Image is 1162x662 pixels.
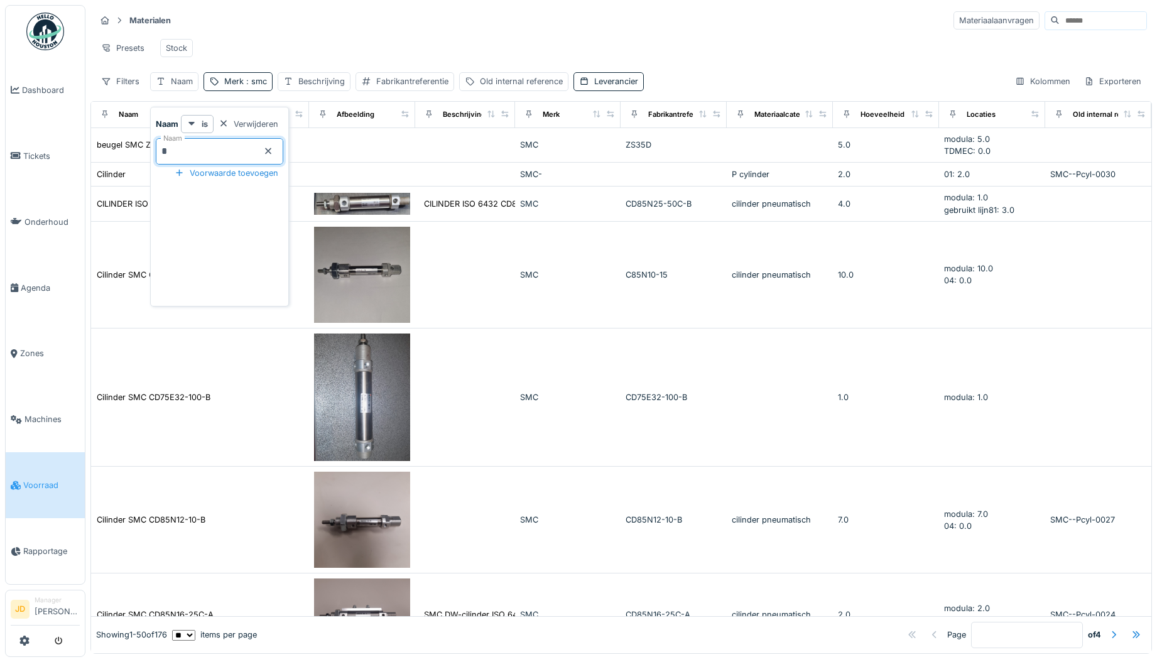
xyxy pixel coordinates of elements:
div: Merk [224,75,267,87]
div: Showing 1 - 50 of 176 [96,629,167,641]
div: Cilinder SMC CD85N12-10-B [97,514,205,526]
div: SMC [520,139,616,151]
div: Naam [119,109,138,120]
strong: of 4 [1088,629,1101,641]
img: Cilinder SMC CD75E32-100-B [314,334,410,462]
div: 1.0 [838,391,934,403]
div: C85N10-15 [626,269,722,281]
div: 2.0 [838,168,934,180]
div: cilinder pneumatisch [732,609,828,621]
div: Cilinder SMC CD85N16-25C-A [97,609,214,621]
div: CD85N16-25C-A [626,609,722,621]
div: cilinder pneumatisch [732,514,828,526]
div: Exporteren [1078,72,1147,90]
label: Naam [161,133,185,144]
span: Zones [20,347,80,359]
span: modula: 7.0 [944,509,988,519]
div: Presets [95,39,150,57]
div: cilinder pneumatisch [732,269,828,281]
div: SMC [520,391,616,403]
div: Filters [95,72,145,90]
span: modula: 1.0 [944,193,988,202]
div: Merk [543,109,560,120]
div: beugel SMC ZS35D [97,139,171,151]
div: Hoeveelheid [861,109,904,120]
div: Manager [35,595,80,605]
span: modula: 2.0 [944,604,990,613]
span: Tickets [23,150,80,162]
div: Verwijderen [214,116,283,133]
div: Beschrijving [298,75,345,87]
div: Leverancier [594,75,638,87]
div: Fabrikantreferentie [648,109,714,120]
span: modula: 5.0 [944,134,990,144]
span: modula: 10.0 [944,264,993,273]
div: Naam [171,75,193,87]
span: modula: 1.0 [944,393,988,402]
div: Old internal reference [480,75,563,87]
span: 01: 2.0 [944,170,970,179]
span: Machines [24,413,80,425]
div: Page [947,629,966,641]
span: gebruikt lijn81: 3.0 [944,205,1014,215]
div: ZS35D [626,139,722,151]
div: SMC--Pcyl-0024 [1050,609,1146,621]
div: 4.0 [838,198,934,210]
span: Onderhoud [24,216,80,228]
div: Materiaalcategorie [754,109,818,120]
span: TDMEC: 0.0 [944,146,991,156]
div: SMC--Pcyl-0030 [1050,168,1146,180]
div: Kolommen [1009,72,1076,90]
div: Fabrikantreferentie [376,75,448,87]
span: Dashboard [22,84,80,96]
span: Agenda [21,282,80,294]
div: Materiaalaanvragen [953,11,1040,30]
div: Afbeelding [337,109,374,120]
div: 2.0 [838,609,934,621]
img: Badge_color-CXgf-gQk.svg [26,13,64,50]
div: items per page [172,629,257,641]
div: CD85N25-50C-B [626,198,722,210]
span: 04: 0.0 [944,521,972,531]
div: CD75E32-100-B [626,391,722,403]
div: Voorwaarde toevoegen [170,165,283,182]
li: JD [11,600,30,619]
div: P cylinder [732,168,828,180]
div: 7.0 [838,514,934,526]
div: SMC- [520,168,616,180]
div: cilinder pneumatisch [732,198,828,210]
div: SMC [520,609,616,621]
img: Cilinder SMC C85N10-15 [314,227,410,323]
div: CD85N12-10-B [626,514,722,526]
div: Cilinder SMC C85N10-15 [97,269,191,281]
strong: Naam [156,118,178,130]
img: Cilinder SMC CD85N16-25C-A [314,578,410,651]
span: Voorraad [23,479,80,491]
img: Cilinder SMC CD85N12-10-B [314,472,410,568]
div: Stock [166,42,187,54]
div: SMC [520,269,616,281]
div: 10.0 [838,269,934,281]
div: SMC DW-cilinder ISO 6432 CD85N16-25C-A - CD85N1... [424,609,642,621]
span: : smc [244,77,267,86]
div: SMC--Pcyl-0027 [1050,514,1146,526]
div: Cilinder SMC CD75E32-100-B [97,391,210,403]
div: SMC [520,514,616,526]
strong: is [202,118,208,130]
div: Beschrijving [443,109,486,120]
div: Old internal reference [1073,109,1148,120]
img: CILINDER ISO 6432 CD85N25-50C-B [314,193,410,215]
div: Cilinder [97,168,126,180]
div: CILINDER ISO 6432 CD85N25-50C-B [97,198,239,210]
span: 04: 0.0 [944,276,972,285]
div: Locaties [967,109,996,120]
li: [PERSON_NAME] [35,595,80,622]
strong: Materialen [124,14,176,26]
span: Rapportage [23,545,80,557]
div: SMC [520,198,616,210]
div: CILINDER ISO 6432 CD85N25-50C-B | CD85N25-50-B... [424,198,642,210]
div: 5.0 [838,139,934,151]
